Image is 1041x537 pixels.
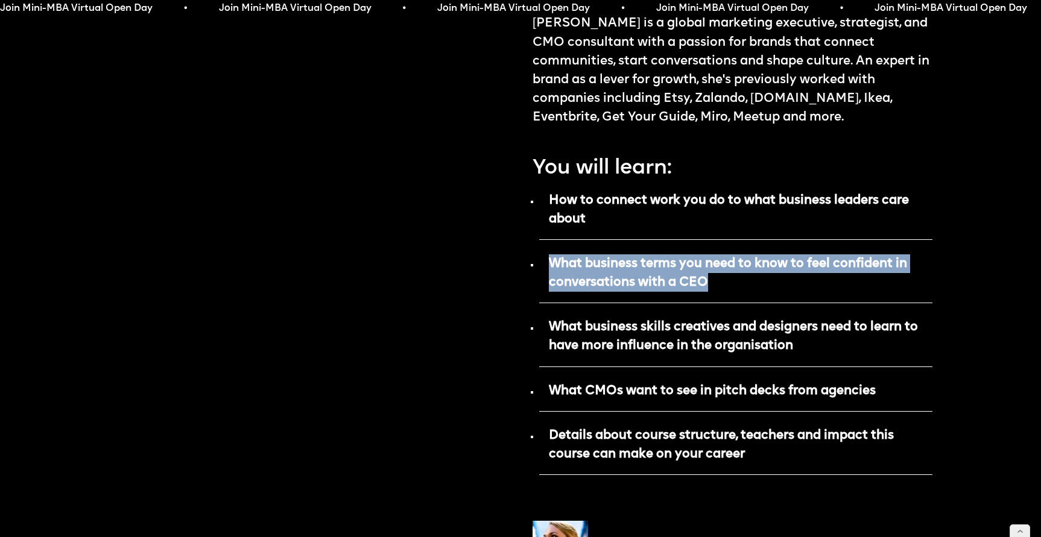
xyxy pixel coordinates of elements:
[184,2,188,14] span: •
[840,2,844,14] span: •
[549,429,894,460] strong: Details about course structure, teachers and impact this course can make on your career
[549,194,909,225] strong: How to connect work you do to what business leaders care about
[533,154,672,183] p: You will learn:
[549,321,918,352] strong: What business skills creatives and designers need to learn to have more influence in the organisa...
[621,2,625,14] span: •
[402,2,406,14] span: •
[533,14,932,126] p: [PERSON_NAME] is a global marketing executive, strategist, and CMO consultant with a passion for ...
[549,257,907,289] strong: What business terms you need to know to feel confident in conversations with a CEO
[549,385,876,397] strong: What CMOs want to see in pitch decks from agencies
